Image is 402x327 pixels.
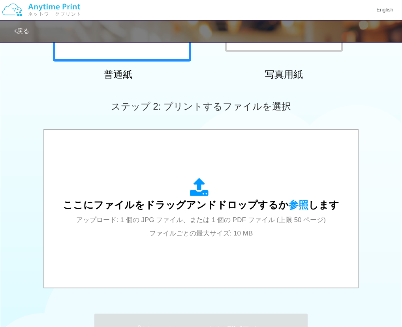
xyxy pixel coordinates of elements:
[289,199,308,210] span: 参照
[49,69,187,80] h2: 普通紙
[111,101,291,112] span: ステップ 2: プリントするファイルを選択
[76,216,326,237] span: アップロード: 1 個の JPG ファイル、または 1 個の PDF ファイル (上限 50 ページ) ファイルごとの最大サイズ: 10 MB
[63,199,339,210] span: ここにファイルをドラッグアンドドロップするか します
[215,69,353,80] h2: 写真用紙
[14,28,29,34] a: 戻る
